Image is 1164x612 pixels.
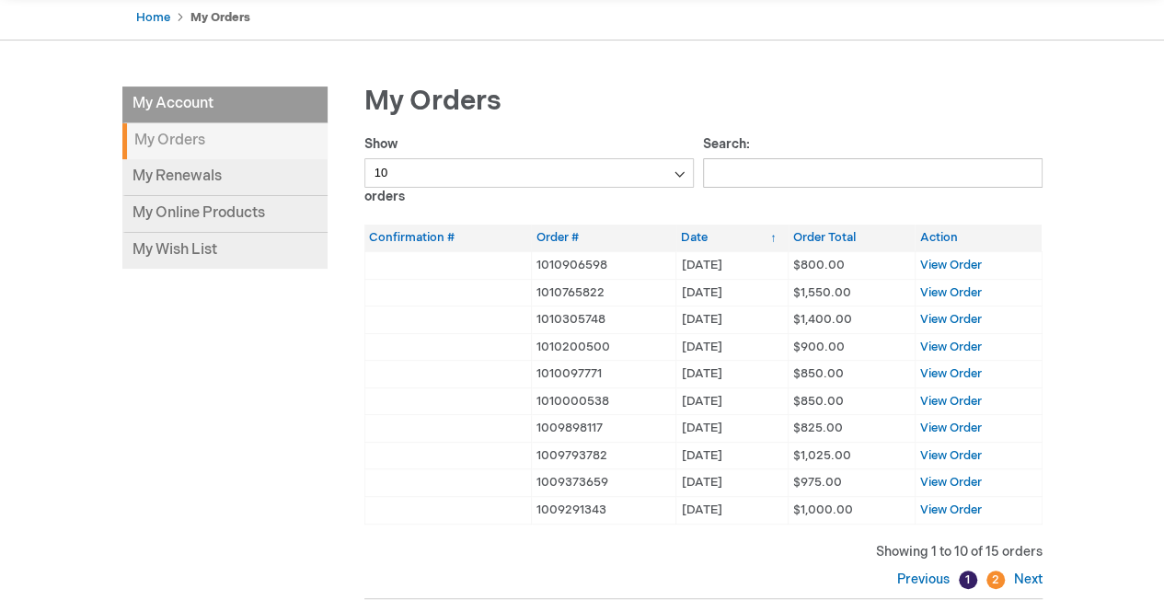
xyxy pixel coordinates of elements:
td: [DATE] [676,361,789,388]
td: 1010305748 [531,306,676,334]
td: [DATE] [676,333,789,361]
a: My Online Products [122,196,328,233]
td: 1010097771 [531,361,676,388]
td: 1009898117 [531,415,676,443]
span: $1,400.00 [793,312,852,327]
td: 1010200500 [531,333,676,361]
span: $1,000.00 [793,502,853,517]
span: $850.00 [793,394,844,409]
td: [DATE] [676,442,789,469]
td: [DATE] [676,469,789,497]
strong: My Orders [190,10,250,25]
input: Search: [703,158,1043,188]
td: 1009373659 [531,469,676,497]
span: $975.00 [793,475,842,490]
span: $850.00 [793,366,844,381]
td: [DATE] [676,279,789,306]
a: Next [1009,572,1043,587]
td: [DATE] [676,497,789,525]
a: View Order [920,340,982,354]
a: View Order [920,394,982,409]
a: My Renewals [122,159,328,196]
th: Confirmation #: activate to sort column ascending [364,225,531,251]
a: View Order [920,502,982,517]
span: $1,025.00 [793,448,851,463]
td: 1010000538 [531,387,676,415]
span: $900.00 [793,340,845,354]
td: 1009291343 [531,497,676,525]
a: My Wish List [122,233,328,269]
select: Showorders [364,158,695,188]
a: View Order [920,285,982,300]
td: [DATE] [676,387,789,415]
a: View Order [920,312,982,327]
span: $825.00 [793,421,843,435]
a: View Order [920,258,982,272]
a: 1 [959,571,977,589]
span: My Orders [364,85,501,118]
label: Search: [703,136,1043,180]
td: 1009793782 [531,442,676,469]
th: Order #: activate to sort column ascending [531,225,676,251]
td: [DATE] [676,251,789,279]
td: 1010765822 [531,279,676,306]
a: View Order [920,448,982,463]
a: View Order [920,475,982,490]
span: $800.00 [793,258,845,272]
span: $1,550.00 [793,285,851,300]
label: Show orders [364,136,695,204]
td: [DATE] [676,306,789,334]
td: [DATE] [676,415,789,443]
div: Showing 1 to 10 of 15 orders [364,543,1043,561]
th: Action: activate to sort column ascending [915,225,1042,251]
th: Date: activate to sort column ascending [676,225,789,251]
a: Home [136,10,170,25]
a: View Order [920,421,982,435]
a: Previous [897,572,954,587]
a: View Order [920,366,982,381]
strong: My Orders [122,123,328,159]
a: 2 [986,571,1005,589]
th: Order Total: activate to sort column ascending [789,225,916,251]
td: 1010906598 [531,251,676,279]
